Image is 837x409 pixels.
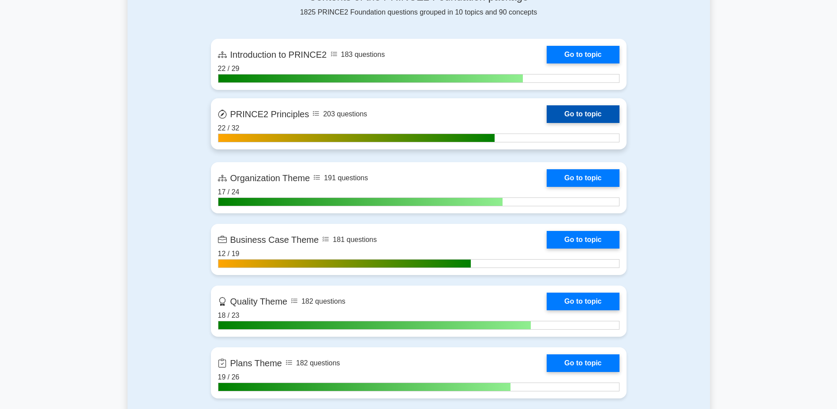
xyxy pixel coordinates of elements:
a: Go to topic [547,46,619,63]
a: Go to topic [547,293,619,310]
a: Go to topic [547,169,619,187]
a: Go to topic [547,231,619,249]
a: Go to topic [547,105,619,123]
a: Go to topic [547,354,619,372]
